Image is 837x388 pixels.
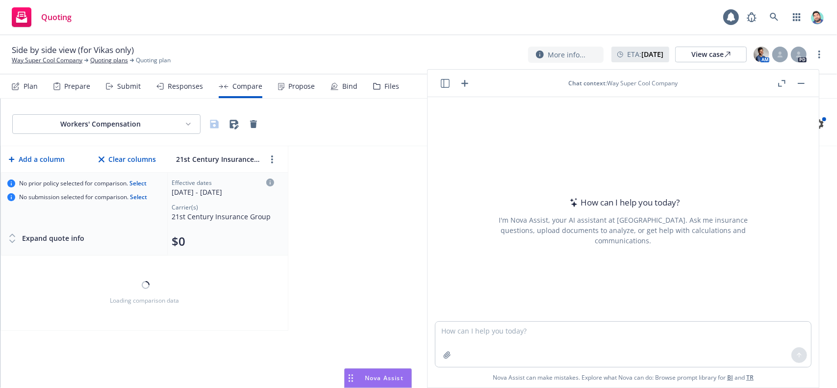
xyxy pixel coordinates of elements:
div: : Way Super Cool Company [471,79,776,87]
span: More info... [548,50,585,60]
div: Files [384,82,399,90]
button: Clear columns [97,150,158,169]
a: Quoting [8,3,76,31]
div: Click to edit column carrier quote details [172,179,274,197]
button: Expand quote info [7,229,84,248]
input: 21st Century Insurance Group [174,152,262,166]
a: Search [764,7,784,27]
a: View case [675,47,747,62]
div: Plan [24,82,38,90]
a: more [266,154,278,165]
button: More info... [528,47,604,63]
button: Nova Assist [344,368,412,388]
div: Prepare [64,82,90,90]
span: Chat context [569,79,606,87]
div: Compare [232,82,262,90]
a: Way Super Cool Company [12,56,82,65]
span: Quoting plan [136,56,171,65]
div: Workers' Compensation [21,119,180,129]
span: Nova Assist [365,374,404,382]
a: more [813,49,825,60]
div: Effective dates [172,179,274,187]
span: ETA : [627,49,663,59]
a: Report a Bug [742,7,761,27]
div: Propose [288,82,315,90]
img: photo [754,47,769,62]
div: I'm Nova Assist, your AI assistant at [GEOGRAPHIC_DATA]. Ask me insurance questions, upload docum... [485,215,761,246]
button: $0 [172,233,185,249]
span: No submission selected for comparison. [19,193,147,201]
strong: [DATE] [641,50,663,59]
span: No prior policy selected for comparison. [19,180,147,187]
div: How can I help you today? [567,196,680,209]
div: [DATE] - [DATE] [172,187,274,197]
span: Nova Assist can make mistakes. Explore what Nova can do: Browse prompt library for and [431,367,815,388]
button: Add a column [7,150,67,169]
span: Quoting [41,13,72,21]
span: Loading comparison data [110,297,179,305]
div: Bind [342,82,357,90]
div: Drag to move [345,369,357,388]
a: Switch app [787,7,807,27]
div: Carrier(s) [172,203,274,211]
a: Quoting plans [90,56,128,65]
div: 21st Century Insurance Group [172,211,274,222]
div: Total premium (click to edit billing info) [172,233,274,249]
span: Side by side view (for Vikas only) [12,44,134,56]
button: Workers' Compensation [12,114,201,134]
a: TR [746,373,754,382]
div: View case [691,47,731,62]
div: Submit [117,82,141,90]
img: photo [810,9,825,25]
div: Responses [168,82,203,90]
a: BI [727,373,733,382]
